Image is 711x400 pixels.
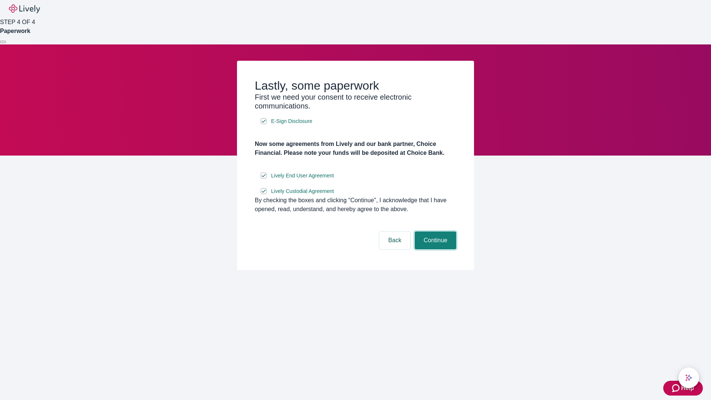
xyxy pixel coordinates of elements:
[379,231,410,249] button: Back
[255,196,456,214] div: By checking the boxes and clicking “Continue", I acknowledge that I have opened, read, understand...
[271,172,334,180] span: Lively End User Agreement
[415,231,456,249] button: Continue
[678,367,699,388] button: chat
[672,384,681,393] svg: Zendesk support icon
[255,140,456,157] h4: Now some agreements from Lively and our bank partner, Choice Financial. Please note your funds wi...
[270,171,336,180] a: e-sign disclosure document
[663,381,703,396] button: Zendesk support iconHelp
[270,117,314,126] a: e-sign disclosure document
[685,374,692,381] svg: Lively AI Assistant
[255,93,456,110] h3: First we need your consent to receive electronic communications.
[9,4,40,13] img: Lively
[681,384,694,393] span: Help
[255,79,456,93] h2: Lastly, some paperwork
[270,187,336,196] a: e-sign disclosure document
[271,187,334,195] span: Lively Custodial Agreement
[271,117,312,125] span: E-Sign Disclosure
